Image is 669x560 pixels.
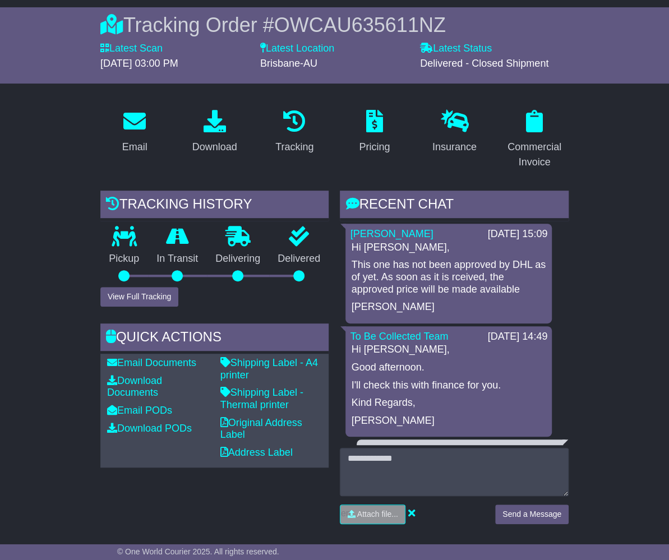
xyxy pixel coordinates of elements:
a: Shipping Label - A4 printer [220,357,318,381]
a: Pricing [352,106,397,159]
p: Kind Regards, [351,397,546,409]
p: [PERSON_NAME] [351,415,546,427]
label: Latest Scan [100,43,163,55]
p: Delivered [269,253,329,265]
span: Brisbane-AU [260,58,317,69]
p: Pickup [100,253,148,265]
div: [DATE] 14:49 [487,331,547,343]
p: This one has not been approved by DHL as of yet. As soon as it is rceived, the approved price wil... [351,259,546,295]
div: [DATE] 15:09 [487,228,547,240]
div: RECENT CHAT [340,191,569,221]
div: Pricing [359,140,390,155]
a: Commercial Invoice [500,106,569,174]
span: OWCAU635611NZ [274,13,446,36]
p: Good afternoon. [351,362,546,374]
a: To Be Collected Team [350,331,448,342]
p: Delivering [207,253,269,265]
div: Tracking [275,140,313,155]
a: Email Documents [107,357,196,368]
a: Insurance [425,106,484,159]
p: Hi [PERSON_NAME], [351,344,546,356]
div: Quick Actions [100,323,329,354]
a: Email PODs [107,405,172,416]
div: Email [122,140,147,155]
p: [PERSON_NAME] [351,301,546,313]
p: I'll check this with finance for you. [351,379,546,392]
a: Original Address Label [220,417,302,441]
label: Latest Location [260,43,334,55]
button: Send a Message [495,505,569,524]
a: Tracking [268,106,321,159]
div: Download [192,140,237,155]
div: Tracking Order # [100,13,569,37]
div: [DATE] 14:30 [499,444,559,456]
span: [DATE] 03:00 PM [100,58,178,69]
div: Commercial Invoice [507,140,562,170]
div: Insurance [432,140,477,155]
div: Tracking history [100,191,329,221]
a: Email [115,106,155,159]
p: Hi [PERSON_NAME], [351,242,546,254]
a: Download Documents [107,375,162,399]
a: [PERSON_NAME] [350,228,433,239]
a: [PERSON_NAME] [361,444,444,455]
span: Delivered - Closed Shipment [420,58,548,69]
label: Latest Status [420,43,492,55]
span: © One World Courier 2025. All rights reserved. [117,547,279,556]
p: In Transit [148,253,207,265]
a: Download PODs [107,423,192,434]
a: Address Label [220,447,293,458]
a: Shipping Label - Thermal printer [220,387,303,410]
a: Download [185,106,244,159]
button: View Full Tracking [100,287,178,307]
